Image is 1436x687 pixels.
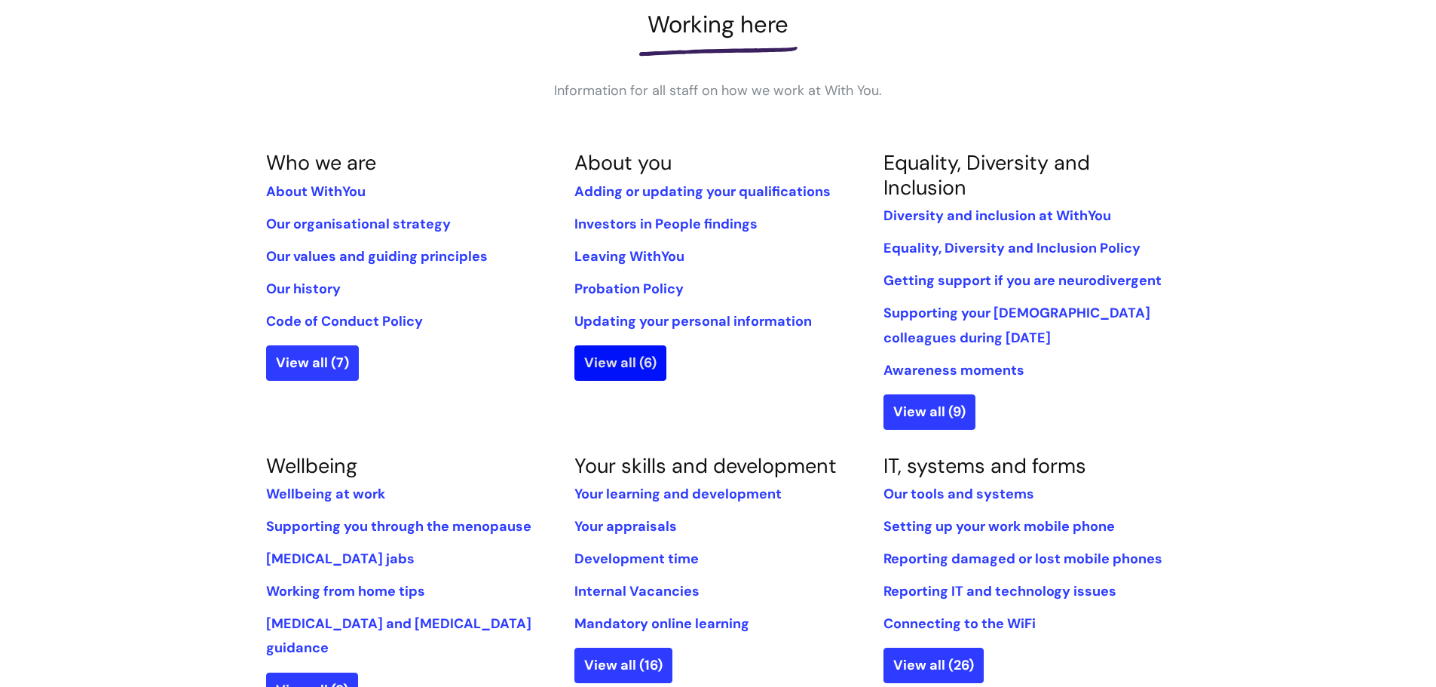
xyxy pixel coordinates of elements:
[574,215,758,233] a: Investors in People findings
[266,550,415,568] a: [MEDICAL_DATA] jabs
[883,304,1150,346] a: Supporting your [DEMOGRAPHIC_DATA] colleagues during [DATE]
[574,550,699,568] a: Development time
[266,517,531,535] a: Supporting you through the menopause
[574,280,684,298] a: Probation Policy
[883,239,1141,257] a: Equality, Diversity and Inclusion Policy
[266,485,385,503] a: Wellbeing at work
[266,11,1171,38] h1: Working here
[266,345,359,380] a: View all (7)
[266,312,423,330] a: Code of Conduct Policy
[266,582,425,600] a: Working from home tips
[883,582,1116,600] a: Reporting IT and technology issues
[266,615,531,657] a: [MEDICAL_DATA] and [MEDICAL_DATA] guidance
[574,582,700,600] a: Internal Vacancies
[574,312,812,330] a: Updating your personal information
[883,271,1162,290] a: Getting support if you are neurodivergent
[883,149,1090,200] a: Equality, Diversity and Inclusion
[574,615,749,633] a: Mandatory online learning
[883,361,1024,379] a: Awareness moments
[266,182,366,201] a: About WithYou
[574,149,672,176] a: About you
[574,517,677,535] a: Your appraisals
[574,648,672,682] a: View all (16)
[883,517,1115,535] a: Setting up your work mobile phone
[574,452,837,479] a: Your skills and development
[883,648,984,682] a: View all (26)
[883,394,975,429] a: View all (9)
[883,452,1086,479] a: IT, systems and forms
[266,452,357,479] a: Wellbeing
[883,485,1034,503] a: Our tools and systems
[883,207,1111,225] a: Diversity and inclusion at WithYou
[492,78,945,103] p: Information for all staff on how we work at With You.
[266,215,451,233] a: Our organisational strategy
[574,247,684,265] a: Leaving WithYou
[266,280,341,298] a: Our history
[266,247,488,265] a: Our values and guiding principles
[574,182,831,201] a: Adding or updating your qualifications
[883,550,1162,568] a: Reporting damaged or lost mobile phones
[266,149,376,176] a: Who we are
[574,345,666,380] a: View all (6)
[883,615,1036,633] a: Connecting to the WiFi
[574,485,782,503] a: Your learning and development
